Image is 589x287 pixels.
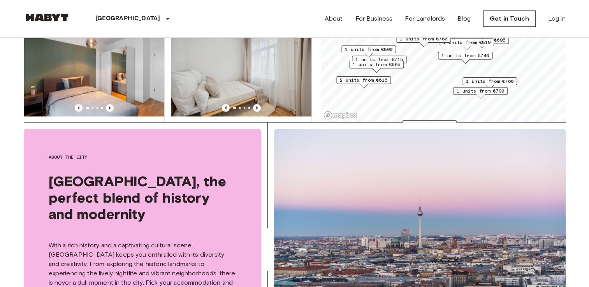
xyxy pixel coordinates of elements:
[341,45,396,58] div: Map marker
[324,111,358,120] a: Mapbox logo
[453,87,508,99] div: Map marker
[75,104,83,112] button: Previous image
[483,10,536,27] a: Get in Touch
[171,23,312,188] a: Marketing picture of unit DE-01-477-066-03Previous imagePrevious imagePrivate roomSickingenstrass...
[49,154,236,161] span: About the city
[340,77,387,84] span: 2 units from €615
[49,173,236,222] span: [GEOGRAPHIC_DATA], the perfect blend of history and modernity
[402,120,457,132] div: Map marker
[466,78,513,85] span: 1 units from €760
[253,104,261,112] button: Previous image
[352,56,406,68] div: Map marker
[400,35,447,42] span: 1 units from €780
[222,104,230,112] button: Previous image
[349,61,404,73] div: Map marker
[24,23,164,116] img: Marketing picture of unit DE-01-003-001-01HF
[355,56,403,63] span: 1 units from €715
[336,76,391,88] div: Map marker
[440,38,494,51] div: Map marker
[405,14,445,23] a: For Landlords
[171,23,311,116] img: Marketing picture of unit DE-01-477-066-03
[24,23,165,188] a: Marketing picture of unit DE-01-003-001-01HFPrevious imagePrevious imagePrivate room[STREET_ADDRE...
[95,14,160,23] p: [GEOGRAPHIC_DATA]
[24,14,70,21] img: Habyt
[458,37,505,44] span: 2 units from €695
[106,104,114,112] button: Previous image
[325,14,343,23] a: About
[406,121,453,128] span: 1 units from €620
[548,14,566,23] a: Log in
[454,36,509,48] div: Map marker
[353,61,400,68] span: 1 units from €665
[441,52,489,59] span: 1 units from €740
[355,14,392,23] a: For Business
[443,39,491,46] span: 1 units from €810
[396,35,451,47] div: Map marker
[457,87,504,94] span: 1 units from €790
[345,46,392,53] span: 1 units from €800
[457,14,471,23] a: Blog
[438,52,492,64] div: Map marker
[462,77,517,89] div: Map marker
